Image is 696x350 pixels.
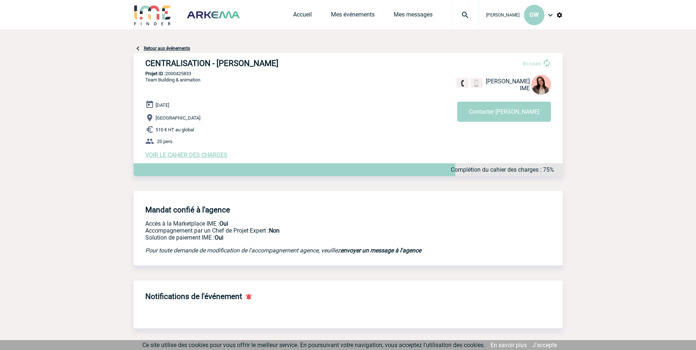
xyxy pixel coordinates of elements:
[459,80,466,87] img: fixe.png
[473,80,480,87] img: portable.png
[156,115,200,121] span: [GEOGRAPHIC_DATA]
[144,46,190,51] a: Retour aux événements
[529,11,539,18] span: GW
[531,75,551,95] img: 94396-3.png
[145,152,227,158] a: VOIR LE CAHIER DES CHARGES
[134,71,563,76] p: 2000425833
[532,342,557,349] a: J'accepte
[523,61,541,66] span: En cours
[219,220,228,227] b: Oui
[520,85,530,92] span: IME
[293,11,312,21] a: Accueil
[340,247,421,254] a: envoyer un message à l'agence
[331,11,375,21] a: Mes événements
[145,227,450,234] p: Prestation payante
[145,292,242,301] h4: Notifications de l'événement
[145,247,421,254] em: Pour toute demande de modification de l'accompagnement agence, veuillez
[156,127,194,132] span: 510 € HT au global
[145,220,450,227] p: Accès à la Marketplace IME :
[157,139,174,144] span: 20 pers.
[145,77,200,83] span: Team Building & animation
[145,71,165,76] b: Projet ID :
[145,234,450,241] p: Conformité aux process achat client, Prise en charge de la facturation, Mutualisation de plusieur...
[145,205,230,214] h4: Mandat confié à l'agence
[215,234,223,241] b: Oui
[394,11,433,21] a: Mes messages
[145,59,365,68] h3: CENTRALISATION - [PERSON_NAME]
[269,227,280,234] b: Non
[134,4,172,25] img: IME-Finder
[486,12,520,18] span: [PERSON_NAME]
[156,102,169,108] span: [DATE]
[142,342,485,349] span: Ce site utilise des cookies pour vous offrir le meilleur service. En poursuivant votre navigation...
[486,78,530,85] span: [PERSON_NAME]
[491,342,527,349] a: En savoir plus
[457,102,551,122] button: Contacter [PERSON_NAME]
